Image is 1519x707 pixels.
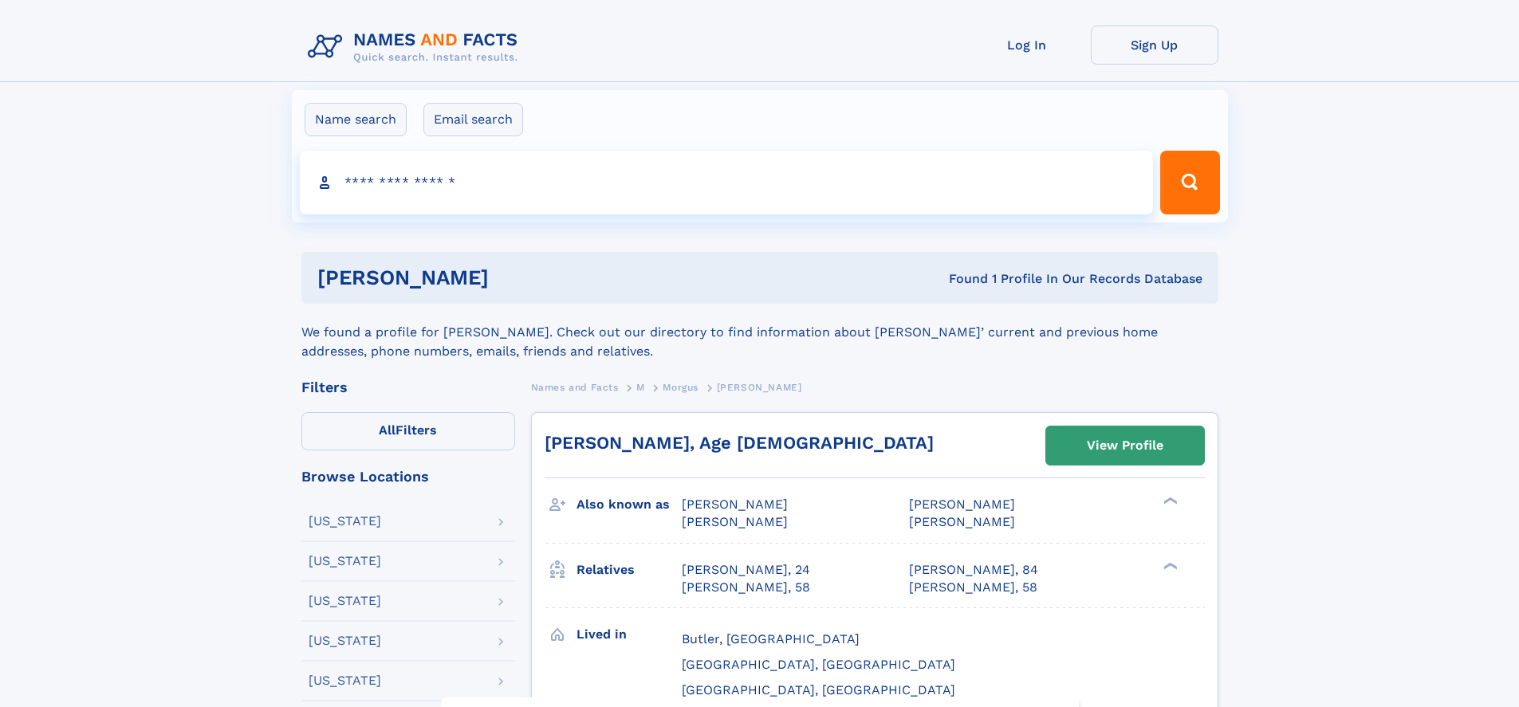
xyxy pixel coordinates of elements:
[301,469,515,484] div: Browse Locations
[682,631,860,646] span: Butler, [GEOGRAPHIC_DATA]
[718,270,1202,288] div: Found 1 Profile In Our Records Database
[909,579,1037,596] a: [PERSON_NAME], 58
[717,382,802,393] span: [PERSON_NAME]
[423,103,523,136] label: Email search
[663,377,699,397] a: Morgus
[909,561,1038,579] a: [PERSON_NAME], 84
[309,595,381,607] div: [US_STATE]
[577,491,682,518] h3: Also known as
[301,26,531,69] img: Logo Names and Facts
[636,377,645,397] a: M
[309,674,381,687] div: [US_STATE]
[682,657,955,672] span: [GEOGRAPHIC_DATA], [GEOGRAPHIC_DATA]
[909,514,1015,529] span: [PERSON_NAME]
[1046,426,1204,465] a: View Profile
[379,422,395,438] span: All
[309,555,381,568] div: [US_STATE]
[682,682,955,697] span: [GEOGRAPHIC_DATA], [GEOGRAPHIC_DATA]
[545,433,934,453] a: [PERSON_NAME], Age [DEMOGRAPHIC_DATA]
[636,382,645,393] span: M
[682,514,788,529] span: [PERSON_NAME]
[909,497,1015,512] span: [PERSON_NAME]
[1159,496,1179,506] div: ❯
[682,579,810,596] a: [PERSON_NAME], 58
[1087,427,1163,464] div: View Profile
[1091,26,1218,65] a: Sign Up
[1160,151,1219,214] button: Search Button
[1159,560,1179,571] div: ❯
[317,268,719,288] h1: [PERSON_NAME]
[663,382,699,393] span: Morgus
[963,26,1091,65] a: Log In
[309,515,381,528] div: [US_STATE]
[301,304,1218,361] div: We found a profile for [PERSON_NAME]. Check out our directory to find information about [PERSON_N...
[531,377,619,397] a: Names and Facts
[305,103,407,136] label: Name search
[301,380,515,395] div: Filters
[682,561,810,579] a: [PERSON_NAME], 24
[577,621,682,648] h3: Lived in
[300,151,1154,214] input: search input
[301,412,515,450] label: Filters
[309,634,381,647] div: [US_STATE]
[577,556,682,583] h3: Relatives
[682,497,788,512] span: [PERSON_NAME]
